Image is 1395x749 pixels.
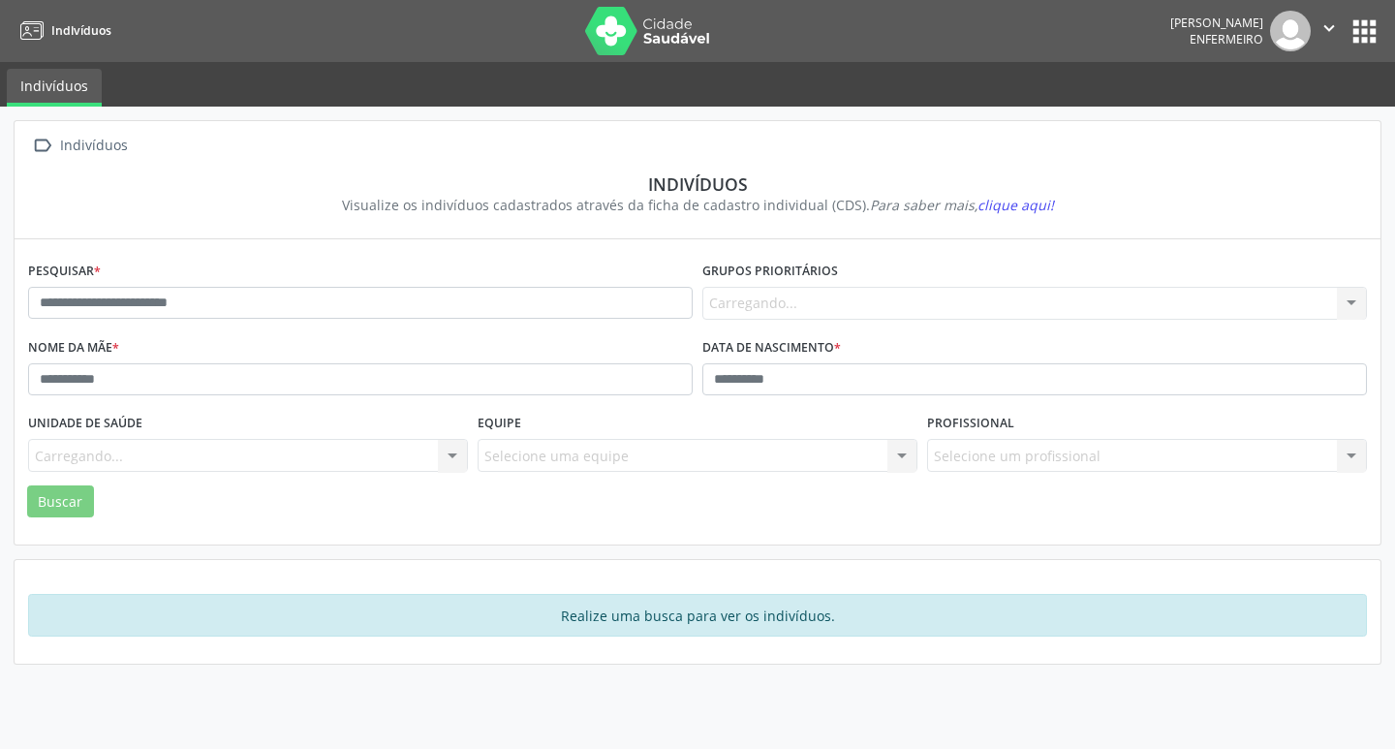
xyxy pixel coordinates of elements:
[1311,11,1348,51] button: 
[702,257,838,287] label: Grupos prioritários
[1318,17,1340,39] i: 
[42,173,1353,195] div: Indivíduos
[7,69,102,107] a: Indivíduos
[1270,11,1311,51] img: img
[870,196,1054,214] i: Para saber mais,
[1170,15,1263,31] div: [PERSON_NAME]
[927,409,1014,439] label: Profissional
[28,132,56,160] i: 
[14,15,111,47] a: Indivíduos
[28,257,101,287] label: Pesquisar
[56,132,131,160] div: Indivíduos
[1348,15,1381,48] button: apps
[478,409,521,439] label: Equipe
[28,333,119,363] label: Nome da mãe
[977,196,1054,214] span: clique aqui!
[42,195,1353,215] div: Visualize os indivíduos cadastrados através da ficha de cadastro individual (CDS).
[28,594,1367,637] div: Realize uma busca para ver os indivíduos.
[28,132,131,160] a:  Indivíduos
[27,485,94,518] button: Buscar
[51,22,111,39] span: Indivíduos
[1190,31,1263,47] span: Enfermeiro
[702,333,841,363] label: Data de nascimento
[28,409,142,439] label: Unidade de saúde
